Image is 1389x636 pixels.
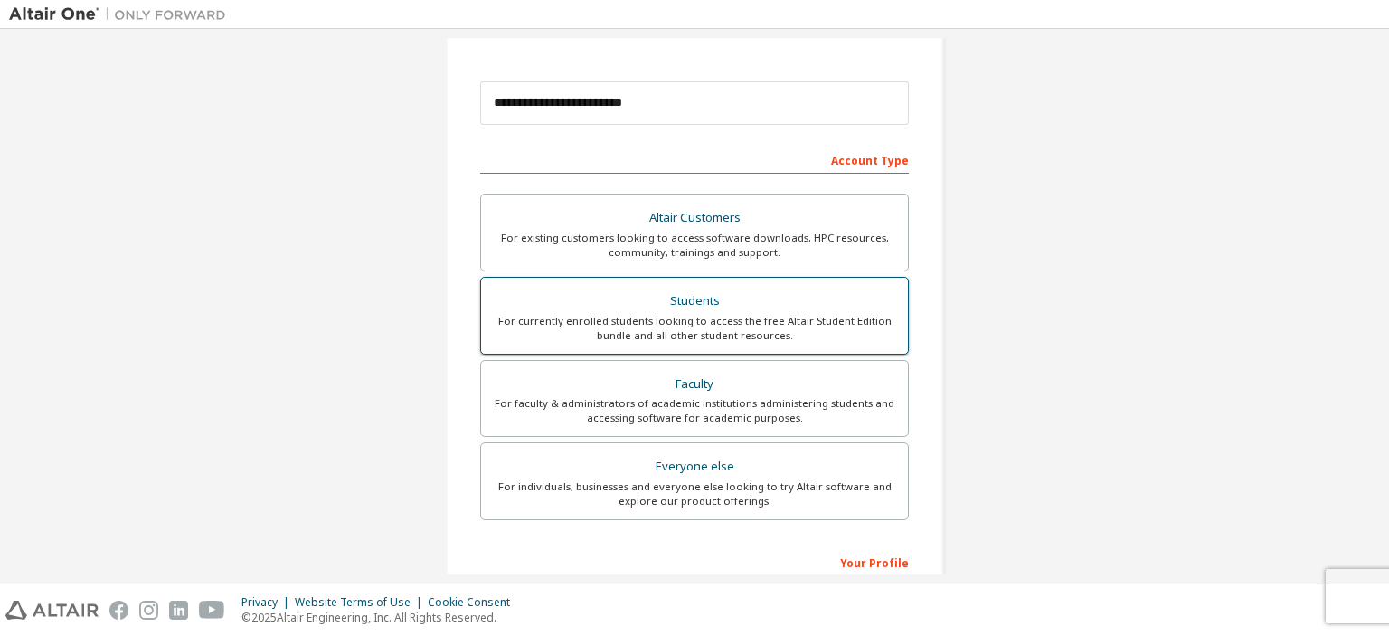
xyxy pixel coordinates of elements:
[480,145,909,174] div: Account Type
[492,372,897,397] div: Faculty
[109,601,128,620] img: facebook.svg
[492,454,897,479] div: Everyone else
[492,205,897,231] div: Altair Customers
[492,231,897,260] div: For existing customers looking to access software downloads, HPC resources, community, trainings ...
[492,314,897,343] div: For currently enrolled students looking to access the free Altair Student Edition bundle and all ...
[480,547,909,576] div: Your Profile
[139,601,158,620] img: instagram.svg
[9,5,235,24] img: Altair One
[295,595,428,610] div: Website Terms of Use
[169,601,188,620] img: linkedin.svg
[199,601,225,620] img: youtube.svg
[241,595,295,610] div: Privacy
[492,479,897,508] div: For individuals, businesses and everyone else looking to try Altair software and explore our prod...
[492,289,897,314] div: Students
[428,595,521,610] div: Cookie Consent
[5,601,99,620] img: altair_logo.svg
[492,396,897,425] div: For faculty & administrators of academic institutions administering students and accessing softwa...
[241,610,521,625] p: © 2025 Altair Engineering, Inc. All Rights Reserved.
